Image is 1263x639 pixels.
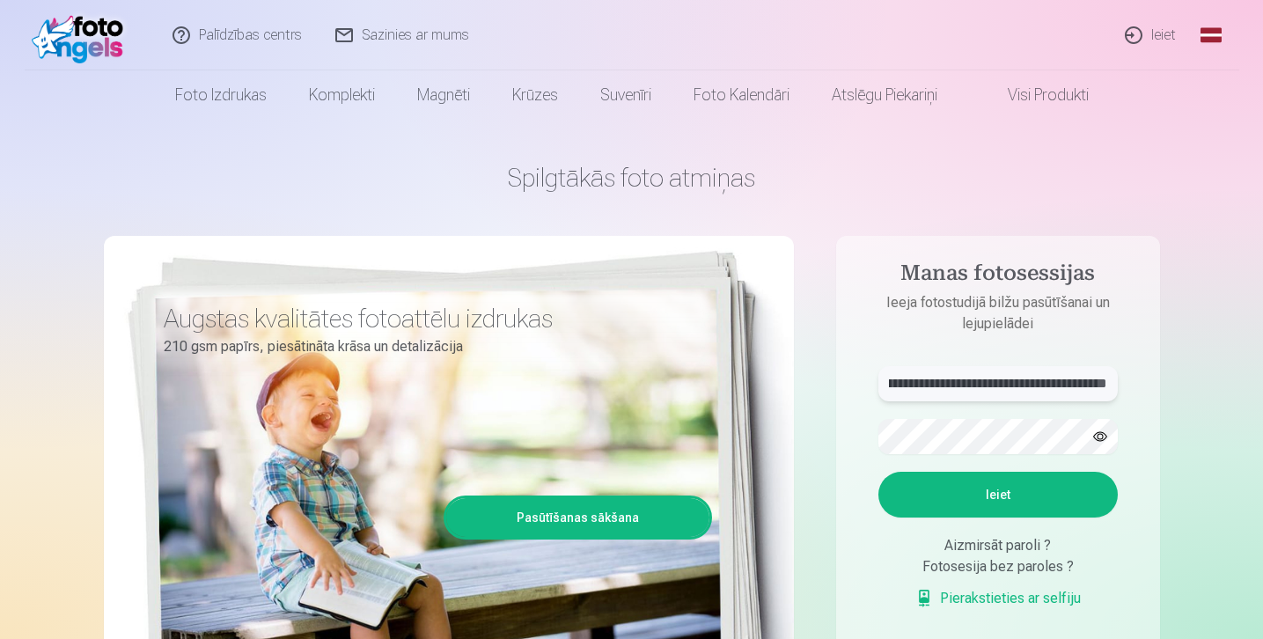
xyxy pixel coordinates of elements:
[396,70,491,120] a: Magnēti
[878,556,1118,577] div: Fotosesija bez paroles ?
[154,70,288,120] a: Foto izdrukas
[104,162,1160,194] h1: Spilgtākās foto atmiņas
[958,70,1110,120] a: Visi produkti
[878,535,1118,556] div: Aizmirsāt paroli ?
[446,498,709,537] a: Pasūtīšanas sākšana
[164,303,699,334] h3: Augstas kvalitātes fotoattēlu izdrukas
[878,472,1118,518] button: Ieiet
[811,70,958,120] a: Atslēgu piekariņi
[861,261,1135,292] h4: Manas fotosessijas
[861,292,1135,334] p: Ieeja fotostudijā bilžu pasūtīšanai un lejupielādei
[288,70,396,120] a: Komplekti
[915,588,1081,609] a: Pierakstieties ar selfiju
[32,7,133,63] img: /fa1
[672,70,811,120] a: Foto kalendāri
[164,334,699,359] p: 210 gsm papīrs, piesātināta krāsa un detalizācija
[579,70,672,120] a: Suvenīri
[491,70,579,120] a: Krūzes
